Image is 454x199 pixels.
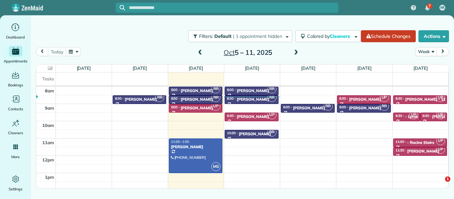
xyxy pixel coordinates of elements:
span: RR [268,128,277,137]
span: 1pm [45,174,54,180]
div: [PERSON_NAME] [349,106,381,110]
a: [DATE] [413,65,428,71]
div: 7 unread notifications [420,1,434,15]
span: 11am [42,140,54,145]
span: Bookings [8,82,23,88]
a: [DATE] [77,65,91,71]
div: [PERSON_NAME] [237,114,269,119]
span: UP [211,102,220,111]
a: Contacts [3,94,28,112]
a: Bookings [3,70,28,88]
div: [PERSON_NAME] [181,97,213,102]
span: UP [436,110,445,119]
div: [PERSON_NAME] [239,132,271,136]
a: [DATE] [357,65,372,71]
button: today [48,47,66,56]
span: Default [214,33,232,39]
div: [PERSON_NAME] [181,106,213,110]
span: 11:00 - 1:00 [171,140,189,144]
div: [PERSON_NAME] [171,145,221,149]
div: [PERSON_NAME] [237,88,269,93]
span: 10am [42,123,54,128]
span: Colored by [307,33,352,39]
span: Appointments [4,58,28,64]
a: Dashboard [3,22,28,41]
span: More [11,153,20,160]
span: RR [211,93,220,102]
a: [DATE] [301,65,315,71]
svg: Focus search [120,5,125,10]
span: RR [268,84,277,93]
a: [DATE] [189,65,203,71]
span: | 1 appointment hidden [233,33,282,39]
iframe: Intercom live chat [431,176,447,192]
span: Tasks [42,76,54,81]
span: Cleaners [330,33,351,39]
span: Contacts [8,106,23,112]
span: UP [436,93,445,102]
button: Colored byCleaners [295,30,361,42]
span: MS [211,162,220,171]
div: - Lyndale Stairs [405,114,434,119]
span: Settings [9,186,23,192]
button: Focus search [116,5,125,10]
span: UP [268,110,277,119]
div: [PERSON_NAME] [349,97,381,102]
span: RR [324,102,333,111]
span: UP [409,110,418,119]
span: AK [440,5,445,10]
button: Filters: Default | 1 appointment hidden [188,30,292,42]
span: UP [436,145,445,154]
h2: 5 – 11, 2025 [206,49,289,56]
button: prev [36,47,49,56]
span: Filters: [199,33,213,39]
span: RR [380,102,389,111]
div: [PERSON_NAME] [237,97,269,102]
a: Appointments [3,46,28,64]
div: [PERSON_NAME] [181,88,213,93]
span: 8am [45,88,54,93]
span: 12pm [42,157,54,162]
button: Week [415,47,437,56]
a: [DATE] [245,65,259,71]
span: Oct [224,48,235,56]
a: Schedule Changes [361,30,416,42]
button: Actions [418,30,449,42]
span: Dashboard [6,34,25,41]
a: Filters: Default | 1 appointment hidden [185,30,292,42]
a: Cleaners [3,118,28,136]
button: next [436,47,449,56]
div: [PERSON_NAME] [293,106,325,110]
div: [PERSON_NAME] [407,149,439,153]
span: 1 [445,176,450,182]
div: [PERSON_NAME] [125,97,157,102]
span: Cleaners [8,130,23,136]
span: UP [436,136,445,145]
span: 9am [45,105,54,111]
div: - Racine Stairs [407,140,434,145]
span: RR [211,84,220,93]
span: 7 [428,3,431,9]
a: Settings [3,174,28,192]
span: UP [380,93,389,102]
span: RR [268,93,277,102]
span: RR [155,93,164,102]
a: [DATE] [133,65,147,71]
